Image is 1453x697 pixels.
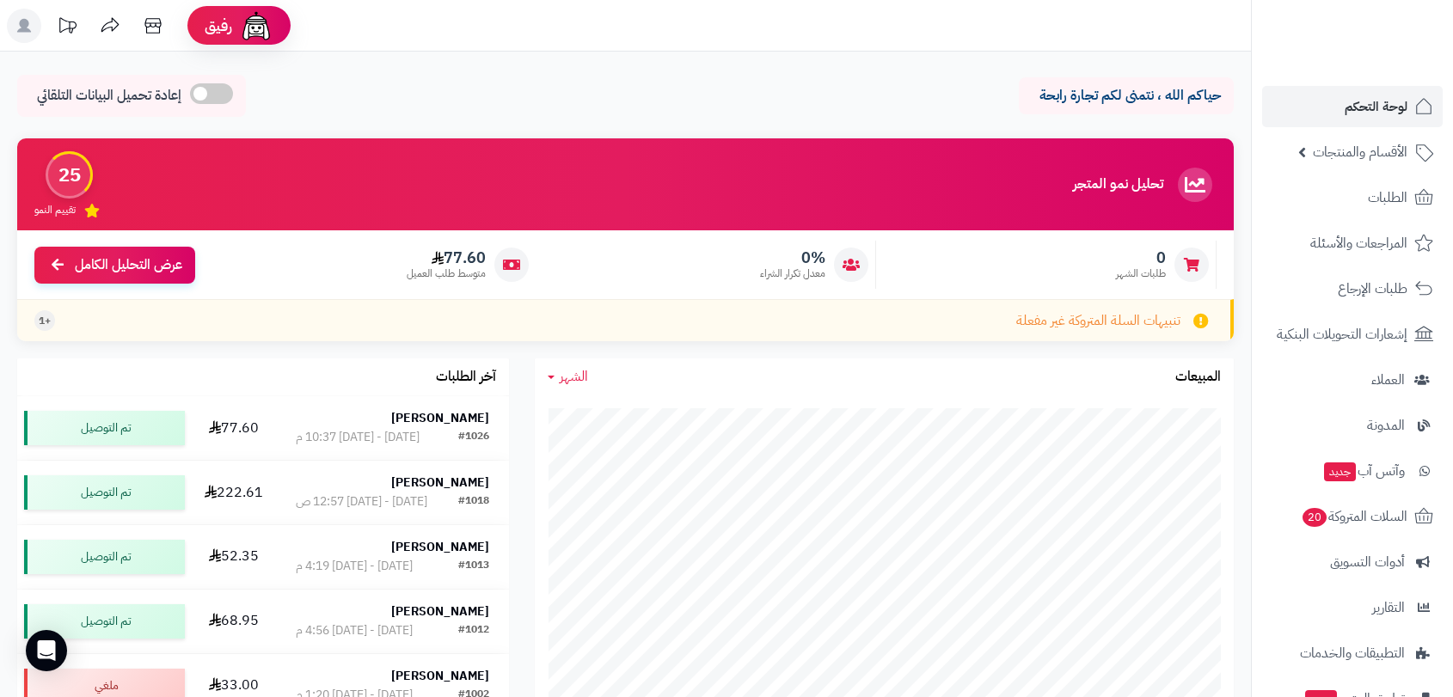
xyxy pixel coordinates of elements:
span: العملاء [1371,368,1405,392]
span: التقارير [1372,596,1405,620]
div: تم التوصيل [24,475,185,510]
div: [DATE] - [DATE] 12:57 ص [296,493,427,511]
span: الأقسام والمنتجات [1313,140,1407,164]
a: عرض التحليل الكامل [34,247,195,284]
a: الشهر [548,367,588,387]
span: عرض التحليل الكامل [75,255,182,275]
div: [DATE] - [DATE] 4:19 م [296,558,413,575]
td: 52.35 [192,525,275,589]
a: العملاء [1262,359,1443,400]
strong: [PERSON_NAME] [391,667,489,685]
span: معدل تكرار الشراء [760,266,825,281]
span: رفيق [205,15,232,36]
span: التطبيقات والخدمات [1300,641,1405,665]
div: تم التوصيل [24,411,185,445]
p: حياكم الله ، نتمنى لكم تجارة رابحة [1032,86,1221,106]
td: 68.95 [192,590,275,653]
div: #1013 [458,558,489,575]
strong: [PERSON_NAME] [391,474,489,492]
div: تم التوصيل [24,540,185,574]
a: إشعارات التحويلات البنكية [1262,314,1443,355]
strong: [PERSON_NAME] [391,602,489,621]
div: #1018 [458,493,489,511]
div: Open Intercom Messenger [26,630,67,671]
a: السلات المتروكة20 [1262,496,1443,537]
a: لوحة التحكم [1262,86,1443,127]
strong: [PERSON_NAME] [391,538,489,556]
a: التطبيقات والخدمات [1262,633,1443,674]
h3: المبيعات [1175,370,1221,385]
span: وآتس آب [1322,459,1405,483]
div: تم التوصيل [24,604,185,639]
div: #1026 [458,429,489,446]
a: طلبات الإرجاع [1262,268,1443,309]
a: المراجعات والأسئلة [1262,223,1443,264]
div: [DATE] - [DATE] 4:56 م [296,622,413,639]
td: 77.60 [192,396,275,460]
span: متوسط طلب العميل [407,266,486,281]
img: ai-face.png [239,9,273,43]
span: 0% [760,248,825,267]
span: السلات المتروكة [1301,504,1407,529]
a: تحديثات المنصة [46,9,89,47]
span: المراجعات والأسئلة [1310,231,1407,255]
span: تقييم النمو [34,203,76,217]
span: الشهر [560,366,588,387]
span: طلبات الإرجاع [1338,277,1407,301]
span: +1 [39,314,51,328]
span: إعادة تحميل البيانات التلقائي [37,86,181,106]
div: #1012 [458,622,489,639]
span: 77.60 [407,248,486,267]
h3: آخر الطلبات [436,370,496,385]
a: أدوات التسويق [1262,541,1443,583]
a: التقارير [1262,587,1443,628]
span: تنبيهات السلة المتروكة غير مفعلة [1016,311,1180,331]
td: 222.61 [192,461,275,524]
div: [DATE] - [DATE] 10:37 م [296,429,420,446]
span: أدوات التسويق [1330,550,1405,574]
span: 0 [1116,248,1166,267]
span: المدونة [1367,413,1405,437]
strong: [PERSON_NAME] [391,409,489,427]
a: وآتس آبجديد [1262,450,1443,492]
span: لوحة التحكم [1345,95,1407,119]
span: جديد [1324,462,1356,481]
span: 20 [1303,508,1327,527]
span: إشعارات التحويلات البنكية [1277,322,1407,346]
span: الطلبات [1368,186,1407,210]
span: طلبات الشهر [1116,266,1166,281]
a: المدونة [1262,405,1443,446]
a: الطلبات [1262,177,1443,218]
h3: تحليل نمو المتجر [1073,177,1163,193]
